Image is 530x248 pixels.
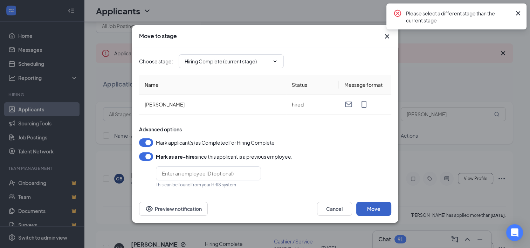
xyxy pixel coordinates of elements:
th: Name [139,75,286,95]
button: Close [383,32,391,41]
svg: Eye [145,205,153,213]
div: since this applicant is a previous employee. [156,152,292,161]
div: This can be found from your HRIS system [156,182,261,188]
svg: CrossCircle [393,9,402,18]
td: hired [286,95,339,115]
span: Mark applicant(s) as Completed for Hiring Complete [156,138,275,147]
button: Move [356,202,391,216]
th: Message format [339,75,391,95]
svg: Cross [383,32,391,41]
button: Cancel [317,202,352,216]
svg: Email [344,100,353,109]
div: Advanced options [139,126,391,133]
span: Choose stage : [139,57,173,65]
button: Preview notificationEye [139,202,208,216]
th: Status [286,75,339,95]
svg: ChevronDown [272,58,278,64]
div: Please select a different stage than the current stage [406,9,511,24]
svg: MobileSms [360,100,368,109]
span: [PERSON_NAME] [145,101,185,108]
input: Enter an employee ID (optional) [156,166,261,180]
svg: Cross [514,9,522,18]
div: Open Intercom Messenger [506,224,523,241]
b: Mark as a re-hire [156,153,195,160]
h3: Move to stage [139,32,177,40]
